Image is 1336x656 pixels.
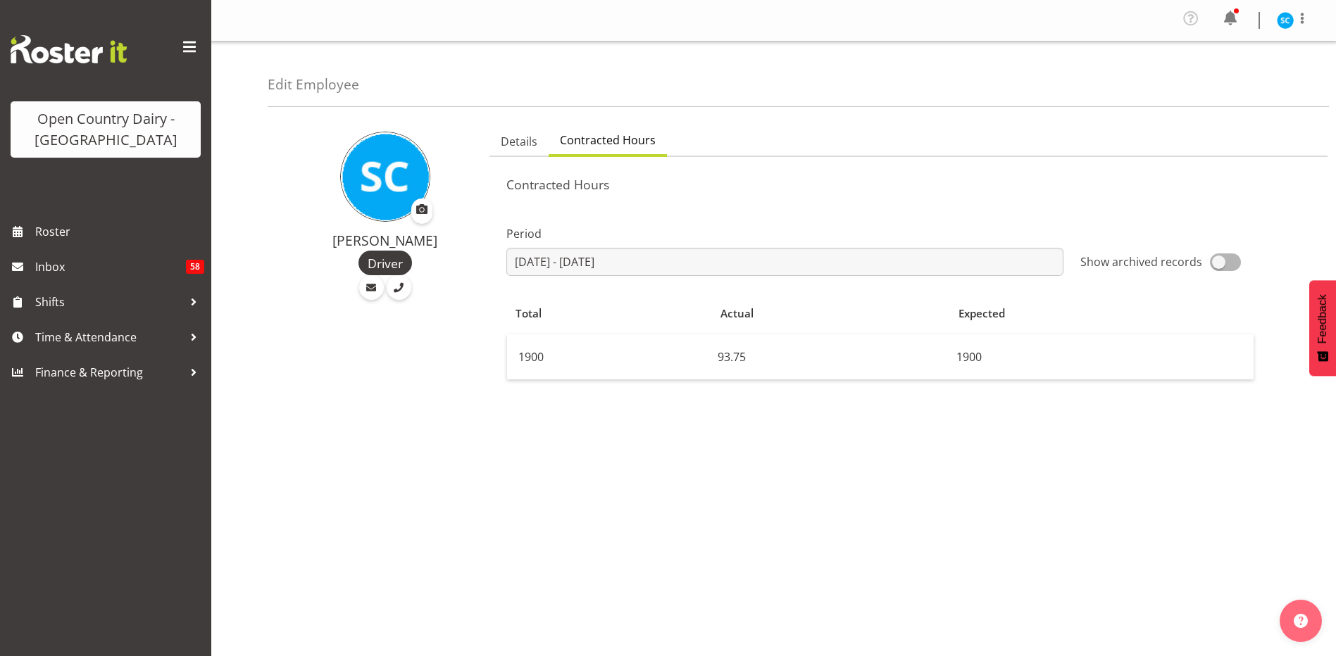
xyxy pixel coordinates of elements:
label: Period [506,225,1063,242]
span: Show archived records [1080,253,1210,270]
span: Finance & Reporting [35,362,183,383]
span: Feedback [1316,294,1329,343]
span: Time & Attendance [35,327,183,348]
a: Call Employee [387,275,411,300]
span: Shifts [35,291,183,313]
h5: Contracted Hours [506,177,1311,192]
a: Email Employee [359,275,384,300]
img: stuart-craig9761.jpg [340,132,430,222]
img: Rosterit website logo [11,35,127,63]
span: 58 [186,260,204,274]
span: Contracted Hours [560,132,656,149]
div: Total [516,305,704,322]
span: Details [501,133,537,150]
div: Expected [959,305,1246,322]
span: Driver [368,254,403,272]
img: help-xxl-2.png [1294,614,1308,628]
td: 93.75 [712,334,950,379]
td: 1900 [507,334,712,379]
button: Feedback - Show survey [1309,280,1336,376]
span: Roster [35,221,204,242]
h4: [PERSON_NAME] [297,233,473,248]
span: Inbox [35,256,186,277]
h4: Edit Employee [268,77,359,92]
input: Click to select... [506,248,1063,276]
div: Actual [720,305,943,322]
img: stuart-craig9761.jpg [1277,12,1294,29]
div: Open Country Dairy - [GEOGRAPHIC_DATA] [25,108,187,151]
td: 1900 [951,334,1254,379]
